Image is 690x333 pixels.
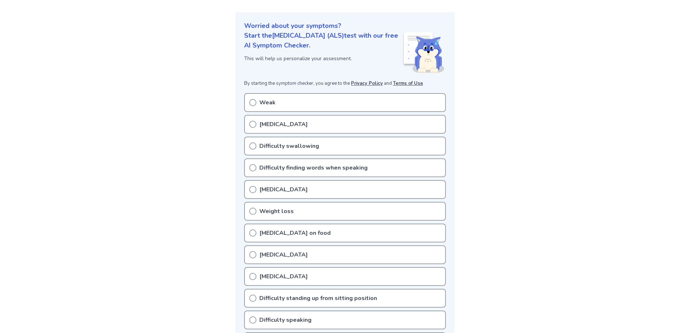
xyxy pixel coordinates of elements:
[351,80,383,87] a: Privacy Policy
[259,316,311,324] p: Difficulty speaking
[259,142,319,150] p: Difficulty swallowing
[244,21,446,31] p: Worried about your symptoms?
[244,31,402,50] p: Start the [MEDICAL_DATA] (ALS) test with our free AI Symptom Checker.
[259,120,308,129] p: [MEDICAL_DATA]
[259,185,308,194] p: [MEDICAL_DATA]
[259,272,308,281] p: [MEDICAL_DATA]
[259,294,377,303] p: Difficulty standing up from sitting position
[244,55,402,62] p: This will help us personalize your assessment.
[259,163,368,172] p: Difficulty finding words when speaking
[259,207,294,216] p: Weight loss
[393,80,423,87] a: Terms of Use
[259,250,308,259] p: [MEDICAL_DATA]
[402,32,444,73] img: Shiba
[259,229,331,237] p: [MEDICAL_DATA] on food
[244,80,446,87] p: By starting the symptom checker, you agree to the and
[259,98,276,107] p: Weak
